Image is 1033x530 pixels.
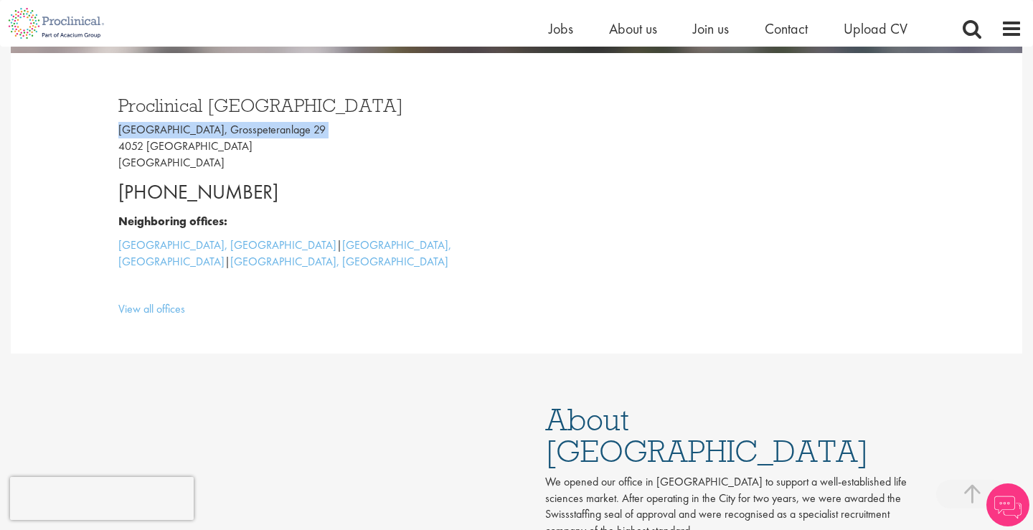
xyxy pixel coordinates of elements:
p: [GEOGRAPHIC_DATA], Grosspeteranlage 29 4052 [GEOGRAPHIC_DATA] [GEOGRAPHIC_DATA] [118,122,506,171]
a: Jobs [549,19,573,38]
h3: Proclinical [GEOGRAPHIC_DATA] [118,96,506,115]
iframe: reCAPTCHA [10,477,194,520]
h1: About [GEOGRAPHIC_DATA] [545,404,925,467]
a: Join us [693,19,729,38]
a: Contact [765,19,808,38]
b: Neighboring offices: [118,214,227,229]
a: [GEOGRAPHIC_DATA], [GEOGRAPHIC_DATA] [118,237,336,252]
p: | | [118,237,506,270]
a: [GEOGRAPHIC_DATA], [GEOGRAPHIC_DATA] [118,237,451,269]
img: Chatbot [986,483,1029,526]
p: [PHONE_NUMBER] [118,178,506,207]
a: About us [609,19,657,38]
a: View all offices [118,301,185,316]
a: Upload CV [844,19,907,38]
a: [GEOGRAPHIC_DATA], [GEOGRAPHIC_DATA] [230,254,448,269]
